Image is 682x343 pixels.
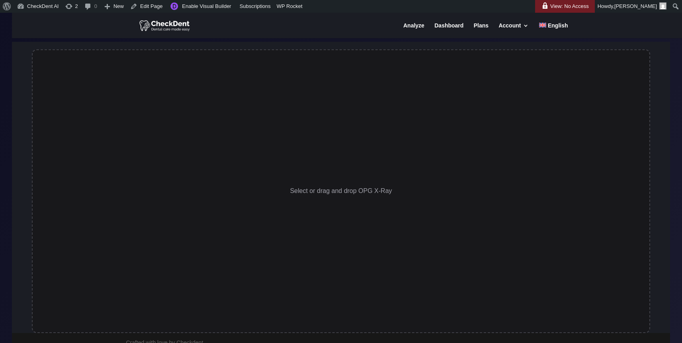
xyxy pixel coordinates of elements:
[403,23,424,38] a: Analyze
[498,23,529,38] a: Account
[434,23,463,38] a: Dashboard
[474,23,489,38] a: Plans
[548,22,568,29] span: English
[32,49,650,333] div: Select or drag and drop OPG X-Ray
[659,2,666,10] img: Arnav Saha
[139,19,191,32] img: CheckDent AI
[614,3,657,9] span: [PERSON_NAME]
[539,23,568,38] a: English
